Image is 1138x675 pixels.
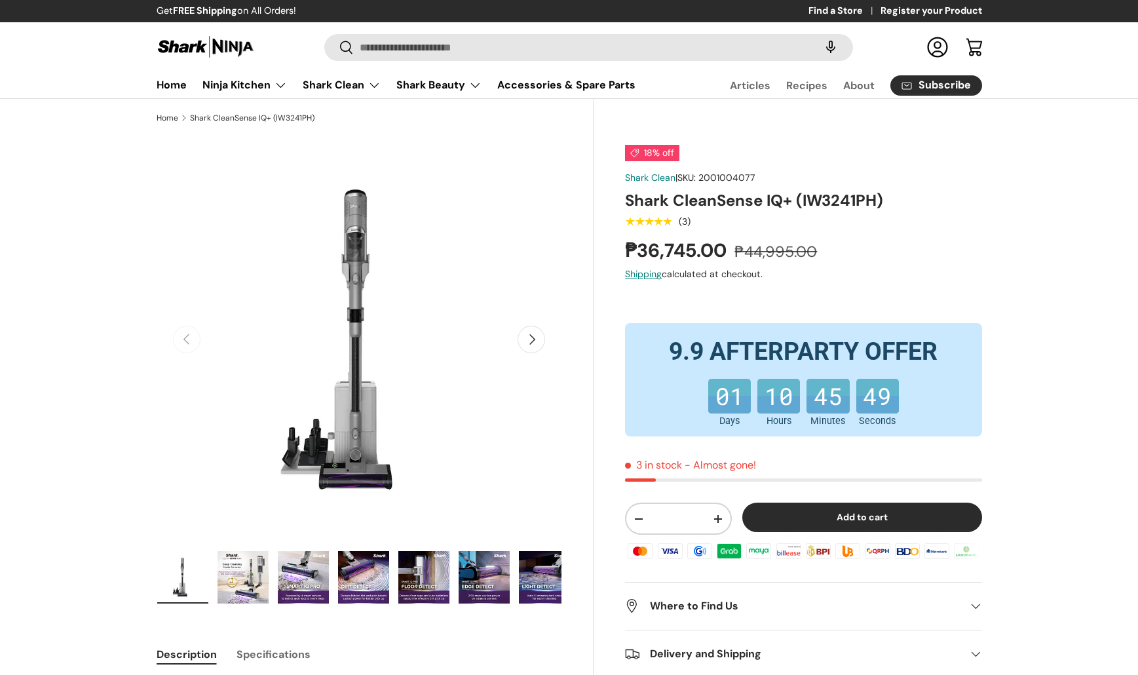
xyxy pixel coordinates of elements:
p: Get on All Orders! [157,4,296,18]
nav: Breadcrumbs [157,112,594,124]
h2: Where to Find Us [625,598,960,614]
div: calculated at checkout. [625,267,981,281]
speech-search-button: Search by voice [810,33,852,62]
nav: Secondary [698,72,982,98]
a: Shark Beauty [396,72,482,98]
h2: Delivery and Shipping [625,646,960,662]
div: (3) [679,217,691,227]
img: Shark Ninja Philippines [157,34,255,60]
img: landbank [952,541,981,561]
a: Ninja Kitchen [202,72,287,98]
a: Register your Product [881,4,982,18]
img: gcash [685,541,714,561]
s: ₱44,995.00 [734,242,817,261]
summary: Where to Find Us [625,583,981,630]
img: grabpay [715,541,744,561]
img: qrph [863,541,892,561]
summary: Shark Beauty [389,72,489,98]
span: ★★★★★ [625,215,672,228]
a: About [843,73,875,98]
img: metrobank [922,541,951,561]
summary: Shark Clean [295,72,389,98]
span: Subscribe [919,80,971,90]
a: Shark Clean [625,172,675,183]
h1: Shark CleanSense IQ+ (IW3241PH) [625,190,981,210]
b: 10 [757,379,800,396]
span: 3 in stock [625,458,682,472]
a: Home [157,114,178,122]
div: 5.0 out of 5.0 stars [625,216,672,227]
b: 49 [856,379,899,396]
p: - Almost gone! [685,458,756,472]
img: bpi [804,541,833,561]
strong: ₱36,745.00 [625,238,730,263]
a: Subscribe [890,75,982,96]
nav: Primary [157,72,635,98]
media-gallery: Gallery Viewer [157,137,562,608]
img: shark-cleansenseiq+-4-smart-iq-pro-floor-detect-infographic-sharkninja-philippines [398,551,449,604]
b: 01 [708,379,751,396]
summary: Ninja Kitchen [195,72,295,98]
a: Find a Store [808,4,881,18]
strong: FREE Shipping [173,5,237,16]
span: | [675,172,755,183]
button: Specifications [237,640,311,669]
button: Description [157,640,217,669]
a: Articles [730,73,770,98]
span: SKU: [677,172,696,183]
a: Shark Clean [303,72,381,98]
span: 2001004077 [698,172,755,183]
img: shark-cleansenseiq+-4-smart-iq-pro-light-detect-infographic-sharkninja-philippines [519,551,570,604]
img: billease [774,541,803,561]
img: shark-cleansenseiq+-4-smart-iq-pro-floor-edge-infographic-sharkninja-philippines [459,551,510,604]
img: shark-cleansense-auto-empty-dock-iw3241ae-full-view-sharkninja-philippines [157,551,208,604]
img: master [626,541,654,561]
button: Add to cart [742,503,982,532]
a: Shark CleanSense IQ+ (IW3241PH) [190,114,314,122]
a: Home [157,72,187,98]
b: 45 [806,379,849,396]
span: 18% off [625,145,679,161]
img: maya [744,541,773,561]
a: Recipes [786,73,827,98]
img: shark-cleansenseiq+-4-smart-sensors-introductory-infographic-sharkninja-philippines [218,551,269,604]
img: shark-cleansenseiq+-4-smart-iq-pro-infographic-sharkninja-philippines [278,551,329,604]
a: Shipping [625,268,662,280]
img: visa [655,541,684,561]
img: bdo [893,541,922,561]
img: ubp [833,541,862,561]
img: shark-cleansenseiq+-4-smart-iq-pro-dirt-detect-infographic-sharkninja-philippines [338,551,389,604]
a: Accessories & Spare Parts [497,72,635,98]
